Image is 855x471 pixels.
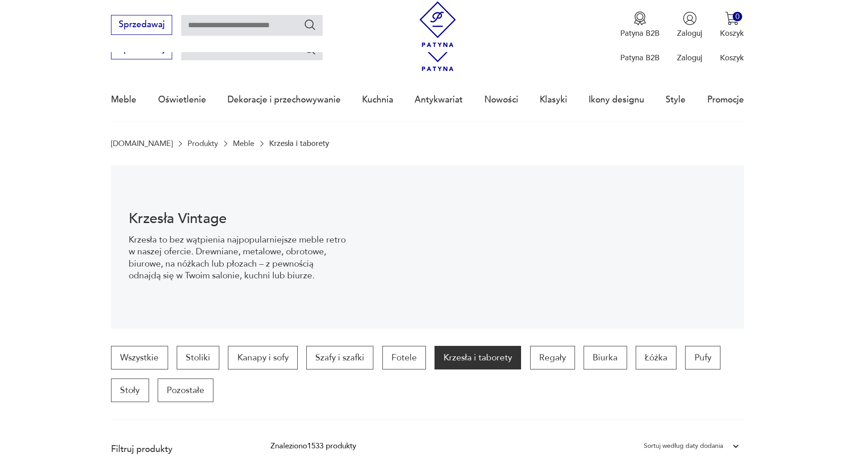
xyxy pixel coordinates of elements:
div: 0 [733,12,742,21]
img: Ikona medalu [633,11,647,25]
a: Regały [530,346,575,369]
button: Szukaj [304,18,317,31]
a: Klasyki [540,79,567,121]
a: Produkty [188,139,218,148]
a: Szafy i szafki [306,346,373,369]
p: Krzesła to bez wątpienia najpopularniejsze meble retro w naszej ofercie. Drewniane, metalowe, obr... [129,234,347,282]
a: Meble [233,139,254,148]
div: Sortuj według daty dodania [644,440,723,452]
button: Patyna B2B [620,11,660,39]
a: Stoliki [177,346,219,369]
a: Antykwariat [415,79,463,121]
a: Ikony designu [589,79,644,121]
a: Fotele [382,346,426,369]
button: Sprzedawaj [111,15,172,35]
a: Ikona medaluPatyna B2B [620,11,660,39]
a: [DOMAIN_NAME] [111,139,173,148]
p: Filtruj produkty [111,443,244,455]
a: Sprzedawaj [111,46,172,53]
button: 0Koszyk [720,11,744,39]
a: Kuchnia [362,79,393,121]
h1: Krzesła Vintage [129,212,347,225]
p: Patyna B2B [620,53,660,63]
a: Nowości [484,79,518,121]
p: Koszyk [720,28,744,39]
a: Promocje [707,79,744,121]
img: Ikona koszyka [725,11,739,25]
a: Oświetlenie [158,79,206,121]
a: Style [666,79,686,121]
a: Łóżka [636,346,676,369]
img: Ikonka użytkownika [683,11,697,25]
a: Sprzedawaj [111,22,172,29]
a: Pozostałe [158,379,213,402]
a: Stoły [111,379,149,402]
p: Krzesła i taborety [269,139,329,148]
p: Zaloguj [677,28,702,39]
a: Biurka [584,346,627,369]
p: Patyna B2B [620,28,660,39]
p: Zaloguj [677,53,702,63]
p: Koszyk [720,53,744,63]
img: bc88ca9a7f9d98aff7d4658ec262dcea.jpg [364,165,744,329]
div: Znaleziono 1533 produkty [271,440,356,452]
a: Meble [111,79,136,121]
a: Kanapy i sofy [228,346,297,369]
img: Patyna - sklep z meblami i dekoracjami vintage [415,1,461,47]
a: Dekoracje i przechowywanie [227,79,341,121]
a: Krzesła i taborety [435,346,521,369]
button: Zaloguj [677,11,702,39]
a: Pufy [685,346,720,369]
button: Szukaj [304,43,317,56]
a: Wszystkie [111,346,168,369]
